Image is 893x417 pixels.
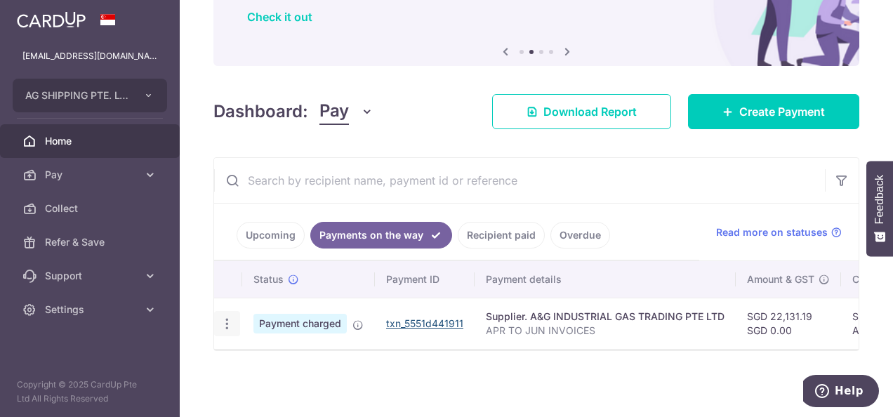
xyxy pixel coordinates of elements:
a: Check it out [247,10,312,24]
span: Home [45,134,138,148]
th: Payment ID [375,261,475,298]
span: Download Report [543,103,637,120]
span: Read more on statuses [716,225,828,239]
a: txn_5551d441911 [386,317,463,329]
p: [EMAIL_ADDRESS][DOMAIN_NAME] [22,49,157,63]
span: Pay [319,98,349,125]
a: Recipient paid [458,222,545,249]
th: Payment details [475,261,736,298]
p: APR TO JUN INVOICES [486,324,725,338]
a: Download Report [492,94,671,129]
span: Amount & GST [747,272,814,286]
span: Refer & Save [45,235,138,249]
a: Overdue [550,222,610,249]
a: Payments on the way [310,222,452,249]
input: Search by recipient name, payment id or reference [214,158,825,203]
a: Upcoming [237,222,305,249]
a: Read more on statuses [716,225,842,239]
td: SGD 22,131.19 SGD 0.00 [736,298,841,349]
button: AG SHIPPING PTE. LTD. [13,79,167,112]
span: AG SHIPPING PTE. LTD. [25,88,129,102]
span: Create Payment [739,103,825,120]
iframe: Opens a widget where you can find more information [803,375,879,410]
button: Pay [319,98,373,125]
a: Create Payment [688,94,859,129]
span: Collect [45,201,138,216]
span: Payment charged [253,314,347,333]
span: Feedback [873,175,886,224]
button: Feedback - Show survey [866,161,893,256]
h4: Dashboard: [213,99,308,124]
span: Pay [45,168,138,182]
div: Supplier. A&G INDUSTRIAL GAS TRADING PTE LTD [486,310,725,324]
span: Settings [45,303,138,317]
span: Support [45,269,138,283]
span: Status [253,272,284,286]
img: CardUp [17,11,86,28]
